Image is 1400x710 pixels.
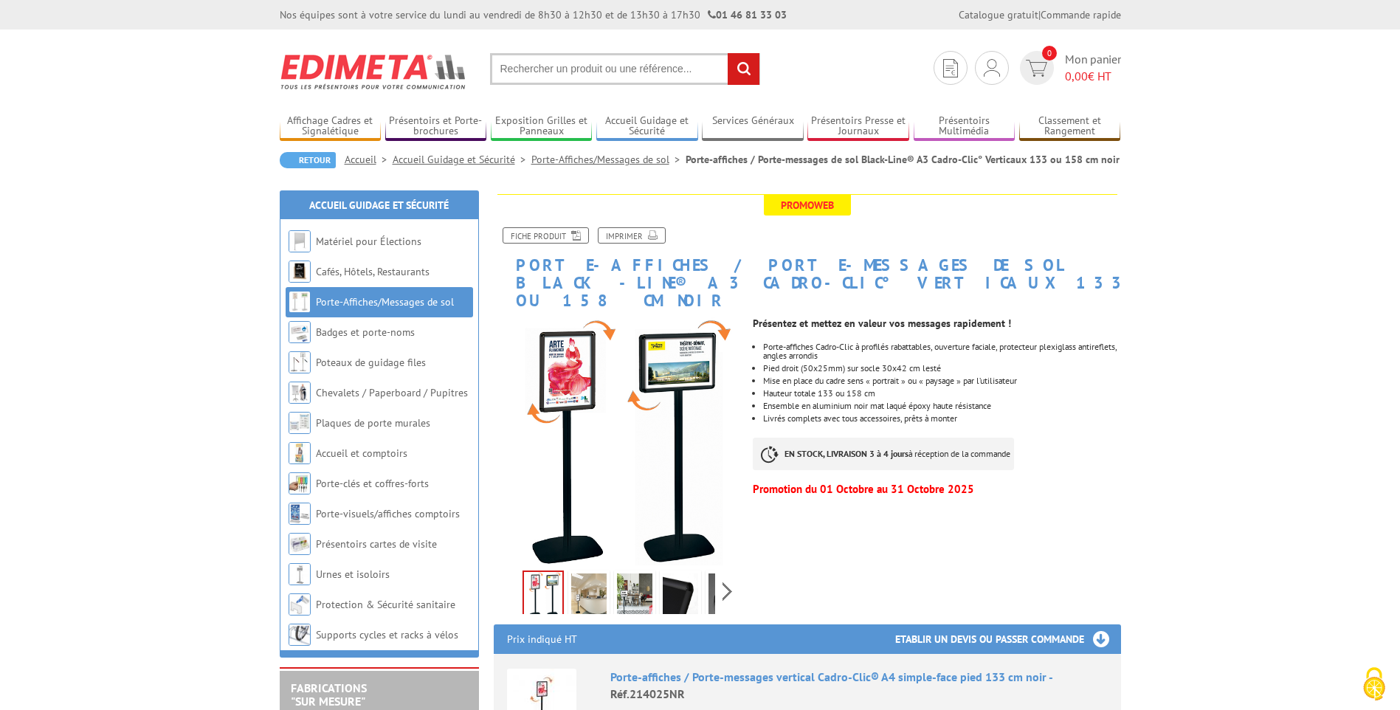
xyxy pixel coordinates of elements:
img: devis rapide [984,59,1000,77]
img: porte_affiches_porte_messages_mise_en_scene_214025nr.jpg [617,573,652,619]
a: Présentoirs Presse et Journaux [807,114,909,139]
div: Porte-affiches / Porte-messages vertical Cadro-Clic® A4 simple-face pied 133 cm noir - [610,669,1108,703]
h3: Etablir un devis ou passer commande [895,624,1121,654]
img: Chevalets / Paperboard / Pupitres [289,382,311,404]
input: Rechercher un produit ou une référence... [490,53,760,85]
img: Cafés, Hôtels, Restaurants [289,261,311,283]
a: Accueil et comptoirs [316,447,407,460]
img: Plaques de porte murales [289,412,311,434]
a: Plaques de porte murales [316,416,430,430]
img: Badges et porte-noms [289,321,311,343]
a: FABRICATIONS"Sur Mesure" [291,680,367,709]
a: Porte-clés et coffres-forts [316,477,429,490]
p: Promotion du 01 Octobre au 31 Octobre 2025 [753,485,1120,494]
img: Edimeta [280,44,468,99]
strong: 01 46 81 33 03 [708,8,787,21]
img: vision_1_214025nr.jpg [708,573,744,619]
a: Urnes et isoloirs [316,568,390,581]
img: porte_affiches_de_sol_214000nr.jpg [524,572,562,618]
a: Chevalets / Paperboard / Pupitres [316,386,468,399]
a: Présentoirs Multimédia [914,114,1015,139]
a: Poteaux de guidage files [316,356,426,369]
a: Accueil [345,153,393,166]
strong: Présentez et mettez en valeur vos messages rapidement ! [753,317,1011,330]
li: Ensemble en aluminium noir mat laqué époxy haute résistance [763,401,1120,410]
button: Cookies (modal window) [1348,660,1400,710]
strong: EN STOCK, LIVRAISON 3 à 4 jours [785,448,908,459]
li: Mise en place du cadre sens « portrait » ou « paysage » par l’utilisateur [763,376,1120,385]
a: Services Généraux [702,114,804,139]
li: Porte-affiches Cadro-Clic à profilés rabattables, ouverture faciale, protecteur plexiglass antire... [763,342,1120,360]
p: Pied droit (50x25mm) sur socle 30x42 cm lesté [763,364,1120,373]
span: € HT [1065,68,1121,85]
span: 0 [1042,46,1057,61]
a: Porte-Affiches/Messages de sol [316,295,454,309]
img: Porte-clés et coffres-forts [289,472,311,494]
a: Imprimer [598,227,666,244]
p: Hauteur totale 133 ou 158 cm [763,389,1120,398]
li: Porte-affiches / Porte-messages de sol Black-Line® A3 Cadro-Clic° Verticaux 133 ou 158 cm noir [686,152,1120,167]
span: Promoweb [764,195,851,216]
a: Commande rapide [1041,8,1121,21]
a: Badges et porte-noms [316,325,415,339]
a: Accueil Guidage et Sécurité [596,114,698,139]
span: Next [720,579,734,604]
img: devis rapide [943,59,958,77]
a: Fiche produit [503,227,589,244]
img: Porte-visuels/affiches comptoirs [289,503,311,525]
img: Urnes et isoloirs [289,563,311,585]
a: Matériel pour Élections [316,235,421,248]
span: Réf.214025NR [610,686,685,701]
a: Catalogue gratuit [959,8,1038,21]
a: Exposition Grilles et Panneaux [491,114,593,139]
a: Porte-visuels/affiches comptoirs [316,507,460,520]
a: Affichage Cadres et Signalétique [280,114,382,139]
span: Mon panier [1065,51,1121,85]
img: Présentoirs cartes de visite [289,533,311,555]
a: Supports cycles et racks à vélos [316,628,458,641]
a: Accueil Guidage et Sécurité [309,199,449,212]
a: Accueil Guidage et Sécurité [393,153,531,166]
a: Porte-Affiches/Messages de sol [531,153,686,166]
img: Cookies (modal window) [1356,666,1393,703]
a: Retour [280,152,336,168]
div: | [959,7,1121,22]
img: porte_affiches_de_sol_214000nr.jpg [494,317,742,566]
a: devis rapide 0 Mon panier 0,00€ HT [1016,51,1121,85]
div: Nos équipes sont à votre service du lundi au vendredi de 8h30 à 12h30 et de 13h30 à 17h30 [280,7,787,22]
input: rechercher [728,53,759,85]
img: Accueil et comptoirs [289,442,311,464]
a: Classement et Rangement [1019,114,1121,139]
a: Cafés, Hôtels, Restaurants [316,265,430,278]
img: Protection & Sécurité sanitaire [289,593,311,616]
p: à réception de la commande [753,438,1014,470]
img: Supports cycles et racks à vélos [289,624,311,646]
li: Livrés complets avec tous accessoires, prêts à monter [763,414,1120,423]
a: Présentoirs cartes de visite [316,537,437,551]
a: Protection & Sécurité sanitaire [316,598,455,611]
img: Poteaux de guidage files [289,351,311,373]
img: Porte-Affiches/Messages de sol [289,291,311,313]
p: Prix indiqué HT [507,624,577,654]
img: Matériel pour Élections [289,230,311,252]
img: devis rapide [1026,60,1047,77]
img: porte_affiches_porte_messages_214025nr.jpg [571,573,607,619]
span: 0,00 [1065,69,1088,83]
img: 214025nr_angle.jpg [663,573,698,619]
a: Présentoirs et Porte-brochures [385,114,487,139]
